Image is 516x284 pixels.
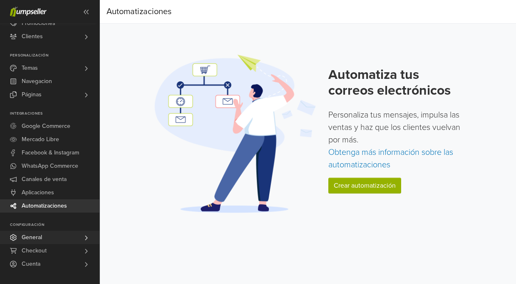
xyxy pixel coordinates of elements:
span: Checkout [22,244,47,257]
span: Páginas [22,88,42,101]
p: Personaliza tus mensajes, impulsa las ventas y haz que los clientes vuelvan por más. [328,109,464,171]
h2: Automatiza tus correos electrónicos [328,67,464,99]
span: Clientes [22,30,43,43]
span: Aplicaciones [22,186,54,199]
span: General [22,231,42,244]
span: Google Commerce [22,120,70,133]
span: Automatizaciones [22,199,67,213]
img: Automation [152,54,318,213]
span: Facebook & Instagram [22,146,79,159]
a: Obtenga más información sobre las automatizaciones [328,147,453,170]
span: WhatsApp Commerce [22,159,78,173]
span: Promociones [22,17,55,30]
p: Configuración [10,223,99,228]
a: Crear automatización [328,178,401,193]
div: Automatizaciones [107,3,171,20]
span: Temas [22,61,38,75]
span: Cuenta [22,257,40,271]
p: Integraciones [10,111,99,116]
p: Personalización [10,53,99,58]
span: Navegacion [22,75,52,88]
span: Mercado Libre [22,133,59,146]
span: Canales de venta [22,173,67,186]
